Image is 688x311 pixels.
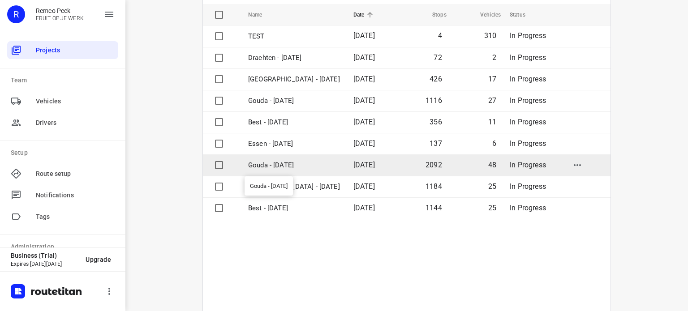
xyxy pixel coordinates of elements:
[510,53,546,62] span: In Progress
[430,139,442,148] span: 137
[488,118,496,126] span: 11
[426,182,442,191] span: 1184
[248,182,340,192] p: Zwolle - Wednesday
[86,256,111,263] span: Upgrade
[36,46,115,55] span: Projects
[430,118,442,126] span: 356
[36,191,115,200] span: Notifications
[488,75,496,83] span: 17
[488,161,496,169] span: 48
[484,31,497,40] span: 310
[492,53,496,62] span: 2
[7,165,118,183] div: Route setup
[353,53,375,62] span: [DATE]
[36,7,84,14] p: Remco Peek
[510,31,546,40] span: In Progress
[353,204,375,212] span: [DATE]
[248,96,340,106] p: Gouda - Thursday
[11,252,78,259] p: Business (Trial)
[36,15,84,21] p: FRUIT OP JE WERK
[426,96,442,105] span: 1116
[353,96,375,105] span: [DATE]
[426,161,442,169] span: 2092
[492,139,496,148] span: 6
[248,203,340,213] p: Best - Wednesday
[353,9,376,20] span: Date
[7,114,118,132] div: Drivers
[510,182,546,191] span: In Progress
[248,74,340,85] p: [GEOGRAPHIC_DATA] - [DATE]
[510,9,537,20] span: Status
[469,9,501,20] span: Vehicles
[36,212,115,222] span: Tags
[36,118,115,128] span: Drivers
[510,75,546,83] span: In Progress
[488,96,496,105] span: 27
[510,161,546,169] span: In Progress
[488,182,496,191] span: 25
[7,5,25,23] div: R
[510,118,546,126] span: In Progress
[488,204,496,212] span: 25
[7,41,118,59] div: Projects
[353,75,375,83] span: [DATE]
[248,160,340,170] p: Gouda - [DATE]
[353,182,375,191] span: [DATE]
[353,31,375,40] span: [DATE]
[36,97,115,106] span: Vehicles
[11,148,118,158] p: Setup
[248,117,340,128] p: Best - Thursday
[248,9,274,20] span: Name
[353,161,375,169] span: [DATE]
[510,96,546,105] span: In Progress
[11,261,78,267] p: Expires [DATE][DATE]
[421,9,447,20] span: Stops
[78,251,118,268] button: Upgrade
[7,186,118,204] div: Notifications
[36,169,115,179] span: Route setup
[248,139,340,149] p: Essen - Wednesday
[7,208,118,226] div: Tags
[248,53,340,63] p: Drachten - [DATE]
[510,139,546,148] span: In Progress
[7,92,118,110] div: Vehicles
[353,139,375,148] span: [DATE]
[430,75,442,83] span: 426
[426,204,442,212] span: 1144
[11,76,118,85] p: Team
[353,118,375,126] span: [DATE]
[11,242,118,251] p: Administration
[248,31,340,42] p: TEST
[434,53,442,62] span: 72
[438,31,442,40] span: 4
[510,204,546,212] span: In Progress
